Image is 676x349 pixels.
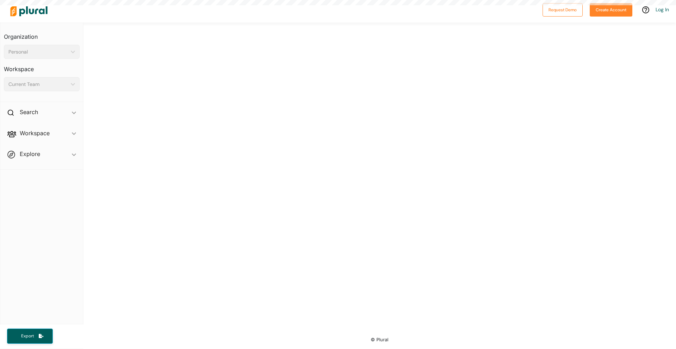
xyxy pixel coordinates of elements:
[7,329,53,344] button: Export
[590,6,632,13] a: Create Account
[8,48,68,56] div: Personal
[543,3,583,17] button: Request Demo
[4,26,80,42] h3: Organization
[8,81,68,88] div: Current Team
[371,337,388,342] small: © Plural
[4,59,80,74] h3: Workspace
[20,108,38,116] h2: Search
[16,333,39,339] span: Export
[590,3,632,17] button: Create Account
[543,6,583,13] a: Request Demo
[656,6,669,13] a: Log In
